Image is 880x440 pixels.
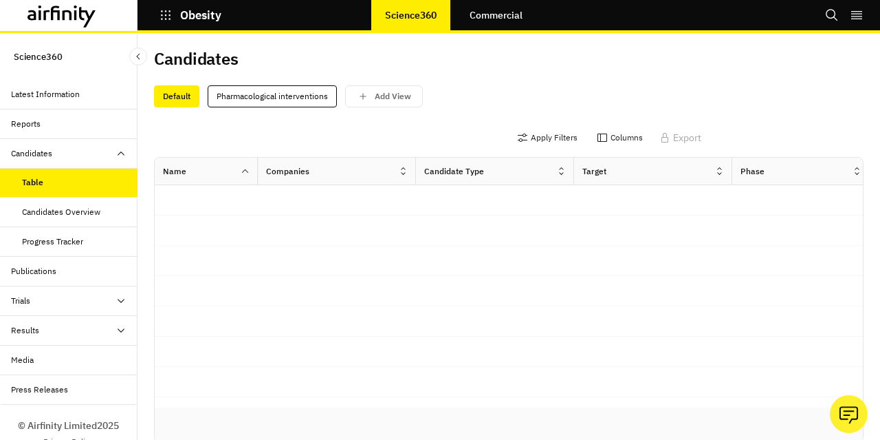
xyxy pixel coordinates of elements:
button: Ask our analysts [830,395,868,433]
div: Name [163,165,186,178]
p: © Airfinity Limited 2025 [18,419,119,433]
p: Science360 [385,10,437,21]
div: Press Releases [11,384,68,396]
div: Pharmacological interventions [208,85,337,107]
div: Phase [740,165,764,178]
button: save changes [345,85,423,107]
button: Search [825,3,839,27]
p: Add View [375,92,411,101]
div: Trials [11,295,30,307]
button: Close Sidebar [129,48,147,65]
div: Results [11,324,39,337]
p: Obesity [180,9,221,21]
div: Media [11,354,34,366]
p: Science360 [14,44,63,69]
div: Default [154,85,199,107]
h2: Candidates [154,49,239,69]
div: Candidates Overview [22,206,100,218]
div: Latest Information [11,88,80,101]
div: Target [582,165,606,178]
button: Export [659,127,701,149]
button: Apply Filters [517,127,577,149]
div: Candidates [11,147,52,160]
div: Candidate Type [424,165,484,178]
div: Publications [11,265,56,277]
button: Obesity [159,3,221,27]
div: Companies [266,165,309,178]
div: Progress Tracker [22,235,83,248]
div: Table [22,176,43,189]
div: Reports [11,118,41,130]
button: Columns [597,127,643,149]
